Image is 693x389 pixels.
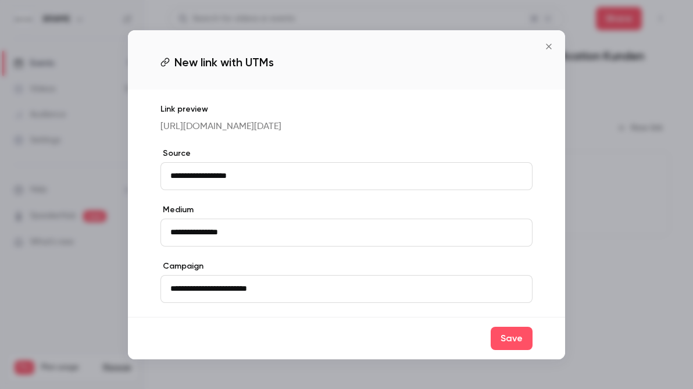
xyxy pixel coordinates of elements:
button: Save [491,327,533,350]
button: Close [537,35,560,58]
span: New link with UTMs [174,53,274,71]
label: Campaign [160,260,533,272]
label: Medium [160,204,533,216]
p: [URL][DOMAIN_NAME][DATE] [160,120,533,134]
label: Source [160,148,533,159]
p: Link preview [160,104,533,115]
